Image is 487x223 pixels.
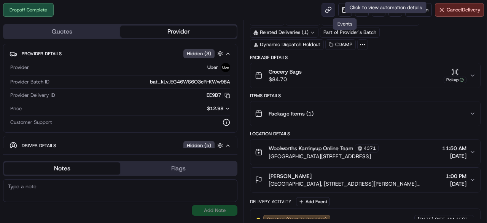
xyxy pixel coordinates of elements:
span: Cancel Delivery [447,6,481,13]
span: Woolworths Karrinyup Online Team [269,144,353,152]
button: Pickup [444,68,466,83]
span: Price [10,105,22,112]
span: [PERSON_NAME] [269,172,312,180]
button: Add Event [296,197,330,206]
div: Click to view automation details [345,2,427,13]
div: Events [333,18,357,30]
div: Package Details [250,55,481,61]
span: Hidden ( 5 ) [187,142,211,149]
button: Provider DetailsHidden (3) [10,47,231,60]
span: Provider Details [22,51,62,57]
span: bat_kLvJEG46WS6O3cR-KWw9BA [150,79,230,85]
span: Package Items ( 1 ) [269,110,314,117]
span: Driver Details [22,143,56,149]
div: CDAM2 [325,39,356,50]
button: Driver DetailsHidden (5) [10,139,231,152]
div: Related Deliveries (1) [250,27,318,38]
button: Quotes [4,26,120,38]
span: [DATE] [442,152,466,160]
span: [GEOGRAPHIC_DATA], [STREET_ADDRESS][PERSON_NAME][PERSON_NAME] [269,180,443,188]
span: 1:00 PM [446,172,466,180]
span: 4371 [364,145,376,151]
span: Provider [10,64,29,71]
span: 11:50 AM [442,144,466,152]
span: Customer Support [10,119,52,126]
button: Grocery Bags$84.70Pickup [250,63,480,88]
span: [DATE] [418,216,433,223]
div: Delivery Activity [250,199,291,205]
button: [PERSON_NAME][GEOGRAPHIC_DATA], [STREET_ADDRESS][PERSON_NAME][PERSON_NAME]1:00 PM[DATE] [250,168,480,192]
div: Location Details [250,131,481,137]
button: Hidden (3) [183,49,225,58]
span: 9:55 AM AEST [435,216,468,223]
button: Package Items (1) [250,101,480,126]
button: Flags [120,162,237,175]
span: Provider Batch ID [10,79,49,85]
div: Pickup [444,77,466,83]
span: Created (Sent To Provider) [267,216,327,223]
button: Provider [120,26,237,38]
span: [DATE] [446,180,466,188]
span: Provider Delivery ID [10,92,55,99]
button: Notes [4,162,120,175]
span: Grocery Bags [269,68,302,75]
div: Dynamic Dispatch Holdout [250,39,324,50]
button: EE9B7 [207,92,230,99]
span: $12.98 [207,105,223,112]
div: Items Details [250,93,481,99]
button: $12.98 [163,105,230,112]
button: Woolworths Karrinyup Online Team4371[GEOGRAPHIC_DATA][STREET_ADDRESS]11:50 AM[DATE] [250,140,480,165]
span: [GEOGRAPHIC_DATA][STREET_ADDRESS] [269,152,379,160]
span: $84.70 [269,75,302,83]
span: Uber [207,64,218,71]
span: Hidden ( 3 ) [187,50,211,57]
img: uber-new-logo.jpeg [221,63,230,72]
button: CancelDelivery [435,3,484,17]
button: Hidden (5) [183,141,225,150]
